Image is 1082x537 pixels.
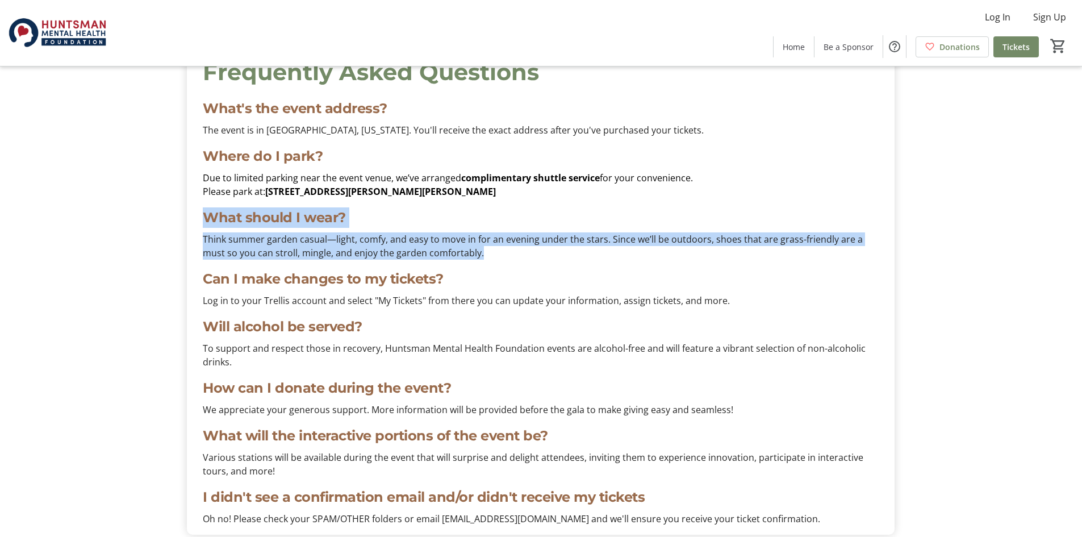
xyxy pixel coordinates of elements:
span: Due to limited parking near the event venue, we’ve arranged [203,172,461,184]
p: Where do I park? [203,146,879,166]
span: Log In [985,10,1010,24]
p: I didn't see a confirmation email and/or didn't receive my tickets [203,487,879,507]
p: How can I donate during the event? [203,378,879,398]
span: Tickets [1002,41,1030,53]
p: Can I make changes to my tickets? [203,269,879,289]
a: Tickets [993,36,1039,57]
div: Frequently Asked Questions [203,55,879,89]
p: Log in to your Trellis account and select "My Tickets" from there you can update your information... [203,294,879,307]
p: What's the event address? [203,98,879,119]
img: Huntsman Mental Health Foundation's Logo [7,5,108,61]
span: Sign Up [1033,10,1066,24]
button: Sign Up [1024,8,1075,26]
p: What will the interactive portions of the event be? [203,426,879,446]
strong: [STREET_ADDRESS][PERSON_NAME][PERSON_NAME] [265,185,496,198]
span: Be a Sponsor [824,41,874,53]
p: Think summer garden casual—light, comfy, and easy to move in for an evening under the stars. Sinc... [203,232,879,260]
p: We appreciate your generous support. More information will be provided before the gala to make gi... [203,403,879,417]
span: Donations [939,41,980,53]
p: To support and respect those in recovery, Huntsman Mental Health Foundation events are alcohol-fr... [203,342,879,369]
span: Home [783,41,805,53]
button: Log In [976,8,1020,26]
a: Be a Sponsor [814,36,883,57]
a: Home [774,36,814,57]
p: Will alcohol be served? [203,317,879,337]
button: Help [883,35,906,58]
p: The event is in [GEOGRAPHIC_DATA], [US_STATE]. You'll receive the exact address after you've purc... [203,123,879,137]
p: Various stations will be available during the event that will surprise and delight attendees, inv... [203,451,879,478]
button: Cart [1048,36,1068,56]
span: Please park at: [203,185,265,198]
p: What should I wear? [203,207,879,228]
strong: complimentary shuttle service [461,172,600,184]
a: Donations [916,36,989,57]
p: Oh no! Please check your SPAM/OTHER folders or email [EMAIL_ADDRESS][DOMAIN_NAME] and we'll ensur... [203,512,879,526]
span: for your convenience. [600,172,693,184]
